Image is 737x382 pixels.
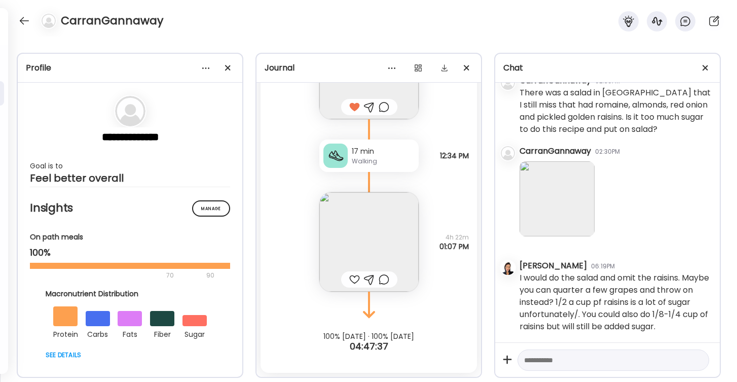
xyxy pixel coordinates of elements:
div: 100% [30,247,230,259]
div: Goal is to [30,160,230,172]
div: protein [53,326,78,340]
div: 100% [DATE] · 100% [DATE] [256,332,481,340]
div: CarranGannaway [520,145,591,157]
div: 02:30PM [595,147,620,156]
div: fiber [150,326,174,340]
img: avatars%2FzNSBMsCCYwRWk01rErjyDlvJs7f1 [501,261,515,275]
div: [PERSON_NAME] [520,260,587,272]
div: 70 [30,269,203,282]
div: 90 [205,269,215,282]
div: Feel better overall [30,172,230,184]
div: 04:47:37 [256,340,481,353]
img: bg-avatar-default.svg [42,14,56,28]
div: carbs [86,326,110,340]
div: Chat [503,62,712,74]
h2: Insights [30,200,230,216]
span: 12:34 PM [440,151,469,160]
div: Profile [26,62,234,74]
div: Walking [352,157,415,166]
div: Macronutrient Distribution [46,289,215,299]
div: On path meals [30,232,230,242]
div: I would do the salad and omit the raisins. Maybe you can quarter a few grapes and throw on instea... [520,272,712,333]
img: bg-avatar-default.svg [501,146,515,160]
div: 06:19PM [591,262,615,271]
div: Journal [265,62,473,74]
h4: CarranGannaway [61,13,163,29]
div: 17 min [352,146,415,157]
div: Manage [192,200,230,217]
div: There was a salad in [GEOGRAPHIC_DATA] that I still miss that had romaine, almonds, red onion and... [520,87,712,135]
div: sugar [182,326,207,340]
div: fats [118,326,142,340]
img: bg-avatar-default.svg [115,96,145,126]
img: bg-avatar-default.svg [501,76,515,90]
span: 4h 22m [439,233,469,242]
img: images%2FKkOFNasss1NKMjzDX2ZYA4Skty62%2F8ZDAxEvE8Afs9CEL3DQQ%2FTREWCKTlWUsATXNKsuBG_240 [319,192,419,292]
img: attachments%2Fconverations%2FdHgV4Ghc2jsAXehA1dIO%2FsHfRZ1UA7OChikNLqHP7 [520,161,595,236]
span: 01:07 PM [439,242,469,251]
